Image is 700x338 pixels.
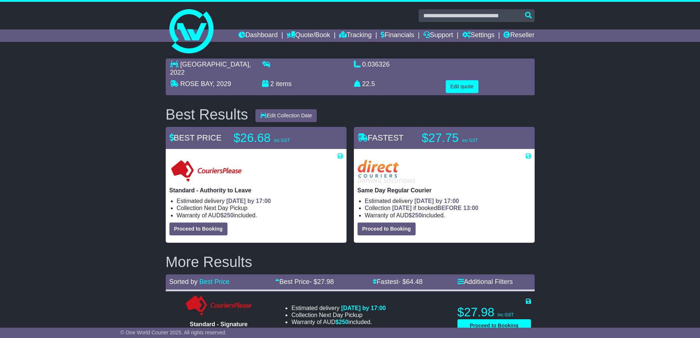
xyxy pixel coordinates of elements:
span: items [276,80,292,88]
li: Warranty of AUD included. [291,319,386,325]
p: $27.98 [457,305,531,320]
span: 13:00 [463,205,478,211]
span: , 2022 [170,61,251,76]
span: 22.5 [362,80,375,88]
li: Warranty of AUD included. [365,212,531,219]
button: Proceed to Booking [169,223,227,235]
a: Best Price- $27.98 [275,278,334,285]
span: - $ [398,278,423,285]
p: Standard - Authority to Leave [169,187,343,194]
img: Couriers Please: Standard - Signature Required [184,295,254,317]
div: Best Results [162,106,252,122]
span: BEST PRICE [169,133,222,142]
li: Warranty of AUD included. [177,212,343,219]
li: Collection [365,204,531,211]
span: $ [409,212,422,218]
span: Standard - Signature Required [190,321,247,334]
span: 2 [270,80,274,88]
span: 27.98 [317,278,334,285]
span: BEFORE [437,205,462,211]
span: - $ [309,278,334,285]
a: Financials [381,29,414,42]
a: Tracking [339,29,371,42]
span: inc GST [498,312,514,317]
button: Proceed to Booking [457,319,531,332]
span: ROSE BAY [180,80,213,88]
p: Same Day Regular Courier [358,187,531,194]
li: Estimated delivery [365,198,531,204]
span: [GEOGRAPHIC_DATA] [180,61,249,68]
a: Quote/Book [287,29,330,42]
span: 0.036326 [362,61,390,68]
span: FASTEST [358,133,404,142]
span: [DATE] by 17:00 [414,198,459,204]
img: Couriers Please: Standard - Authority to Leave [169,160,243,183]
span: 250 [339,319,349,325]
a: Additional Filters [457,278,513,285]
span: $ [335,319,349,325]
span: [DATE] [392,205,412,211]
a: Settings [462,29,495,42]
li: Collection [291,312,386,319]
span: if booked [392,205,478,211]
a: Reseller [503,29,534,42]
span: $ [220,212,234,218]
p: $26.68 [234,131,326,145]
a: Best Price [200,278,230,285]
span: 250 [412,212,422,218]
span: Sorted by [169,278,198,285]
button: Proceed to Booking [358,223,416,235]
span: inc GST [462,138,478,143]
span: 64.48 [406,278,423,285]
button: Edit Collection Date [255,109,317,122]
a: Support [423,29,453,42]
button: Edit quote [446,80,478,93]
h2: More Results [166,254,535,270]
img: Direct: Same Day Regular Courier [358,160,415,183]
span: Next Day Pickup [204,205,247,211]
a: Fastest- $64.48 [373,278,423,285]
a: Dashboard [238,29,278,42]
span: 250 [224,212,234,218]
span: inc GST [274,138,290,143]
span: , 2029 [213,80,231,88]
p: $27.75 [422,131,514,145]
span: © One World Courier 2025. All rights reserved. [121,330,227,335]
li: Collection [177,204,343,211]
span: [DATE] by 17:00 [341,305,386,311]
span: [DATE] by 17:00 [226,198,271,204]
li: Estimated delivery [177,198,343,204]
li: Estimated delivery [291,305,386,312]
span: Next Day Pickup [319,312,362,318]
